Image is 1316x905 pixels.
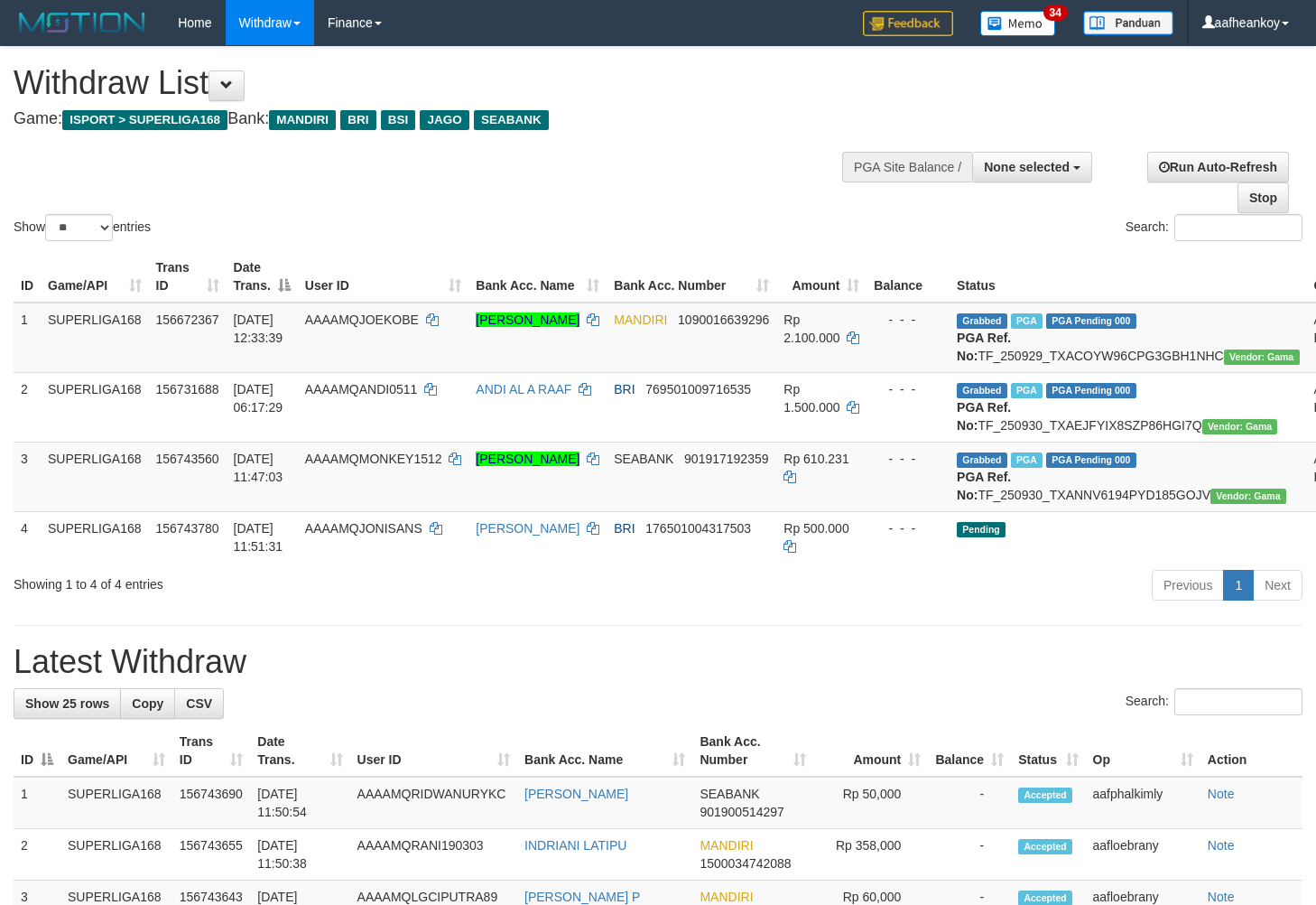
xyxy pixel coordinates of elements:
td: TF_250929_TXACOYW96CPG3GBH1NHC [950,303,1306,373]
a: [PERSON_NAME] P [524,890,640,904]
td: 156743690 [172,777,251,829]
th: Date Trans.: activate to sort column ascending [250,725,349,777]
span: Grabbed [957,383,1007,398]
td: 156743655 [172,829,251,881]
th: Amount: activate to sort column ascending [776,251,867,303]
span: SEABANK [614,452,673,466]
span: Copy 1500034742088 to clipboard [700,856,791,871]
div: - - - [874,380,942,398]
span: Copy 1090016639296 to clipboard [678,313,769,327]
span: BRI [614,382,635,397]
span: PGA Pending [1046,313,1136,329]
span: 34 [1043,5,1068,21]
span: [DATE] 11:51:31 [234,521,283,554]
th: Date Trans.: activate to sort column descending [227,251,298,303]
a: Stop [1237,182,1289,213]
span: Copy 176501004317503 to clipboard [645,521,751,536]
span: [DATE] 12:33:39 [234,313,283,345]
a: [PERSON_NAME] [476,452,579,466]
th: Op: activate to sort column ascending [1086,725,1200,777]
span: SEABANK [474,110,549,130]
a: Copy [120,688,175,719]
span: PGA Pending [1046,452,1136,468]
span: Grabbed [957,313,1007,329]
th: Status [950,251,1306,303]
span: MANDIRI [614,313,667,327]
td: SUPERLIGA168 [41,303,149,373]
a: [PERSON_NAME] [476,313,579,327]
th: User ID: activate to sort column ascending [350,725,517,777]
td: - [928,777,1011,829]
td: aafloebrany [1086,829,1200,881]
input: Search: [1174,688,1302,715]
span: AAAAMQJONISANS [305,521,422,536]
span: Marked by aafromsomean [1011,383,1043,398]
span: BSI [381,110,416,130]
th: Game/API: activate to sort column ascending [60,725,172,777]
h4: Game: Bank: [14,110,859,128]
td: SUPERLIGA168 [41,372,149,442]
span: Accepted [1018,788,1072,803]
img: MOTION_logo.png [14,9,151,36]
th: Trans ID: activate to sort column ascending [149,251,227,303]
td: 3 [14,442,41,511]
span: PGA Pending [1046,383,1136,398]
td: SUPERLIGA168 [60,777,172,829]
td: SUPERLIGA168 [41,442,149,511]
th: Bank Acc. Number: activate to sort column ascending [692,725,813,777]
span: JAGO [420,110,468,130]
div: - - - [874,311,942,329]
span: Copy 769501009716535 to clipboard [645,382,751,397]
span: 156743780 [156,521,219,536]
label: Search: [1126,214,1302,241]
span: Vendor URL: https://trx31.1velocity.biz [1210,489,1286,504]
span: Rp 610.231 [783,452,848,466]
span: Marked by aafsengchandara [1011,452,1043,468]
span: Rp 2.100.000 [783,313,839,345]
b: PGA Ref. No: [957,400,1011,433]
span: Vendor URL: https://trx31.1velocity.biz [1224,350,1300,365]
th: Balance [867,251,950,303]
td: SUPERLIGA168 [41,511,149,563]
span: [DATE] 11:47:03 [234,452,283,484]
span: SEABANK [700,787,759,801]
a: Next [1253,570,1302,601]
td: 2 [14,372,41,442]
a: Note [1208,838,1235,853]
span: CSV [186,696,212,711]
th: ID [14,251,41,303]
b: PGA Ref. No: [957,470,1011,502]
a: CSV [174,688,224,719]
label: Search: [1126,688,1302,715]
th: Bank Acc. Number: activate to sort column ascending [607,251,776,303]
td: 1 [14,303,41,373]
td: [DATE] 11:50:38 [250,829,349,881]
td: - [928,829,1011,881]
td: TF_250930_TXAEJFYIX8SZP86HGI7Q [950,372,1306,442]
span: Copy [132,696,163,711]
th: Amount: activate to sort column ascending [813,725,928,777]
span: Marked by aafsengchandara [1011,313,1043,329]
span: AAAAMQMONKEY1512 [305,452,442,466]
span: Grabbed [957,452,1007,468]
th: User ID: activate to sort column ascending [298,251,469,303]
span: 156731688 [156,382,219,397]
td: 4 [14,511,41,563]
div: Showing 1 to 4 of 4 entries [14,568,535,593]
td: AAAAMQRIDWANURYKC [350,777,517,829]
span: MANDIRI [700,890,753,904]
label: Show entries [14,214,151,241]
span: Rp 1.500.000 [783,382,839,415]
span: 156743560 [156,452,219,466]
span: ISPORT > SUPERLIGA168 [62,110,227,130]
a: Run Auto-Refresh [1147,152,1289,182]
td: TF_250930_TXANNV6194PYD185GOJV [950,442,1306,511]
td: 2 [14,829,60,881]
span: BRI [340,110,375,130]
th: Status: activate to sort column ascending [1011,725,1085,777]
a: Note [1208,787,1235,801]
a: Previous [1152,570,1224,601]
div: PGA Site Balance / [842,152,972,182]
div: - - - [874,450,942,468]
td: Rp 50,000 [813,777,928,829]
